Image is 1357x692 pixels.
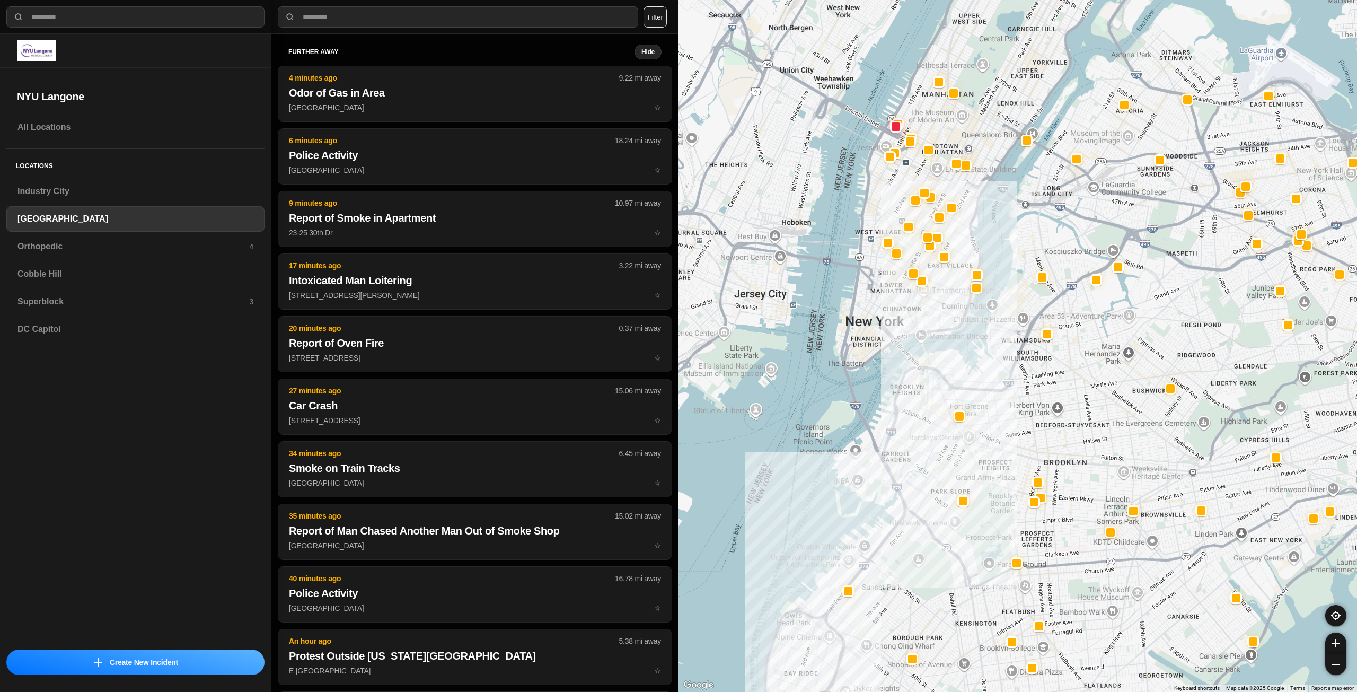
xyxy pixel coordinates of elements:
[289,511,615,521] p: 35 minutes ago
[6,179,265,204] a: Industry City
[654,229,661,237] span: star
[289,665,661,676] p: E [GEOGRAPHIC_DATA]
[615,511,661,521] p: 15.02 mi away
[644,6,667,28] button: Filter
[288,48,635,56] h5: further away
[619,636,661,646] p: 5.38 mi away
[654,416,661,425] span: star
[289,323,619,334] p: 20 minutes ago
[94,658,102,667] img: icon
[619,260,661,271] p: 3.22 mi away
[289,415,661,426] p: [STREET_ADDRESS]
[289,636,619,646] p: An hour ago
[289,336,661,351] h2: Report of Oven Fire
[619,323,661,334] p: 0.37 mi away
[1290,685,1305,691] a: Terms (opens in new tab)
[17,40,56,61] img: logo
[289,461,661,476] h2: Smoke on Train Tracks
[278,504,672,560] button: 35 minutes ago15.02 mi awayReport of Man Chased Another Man Out of Smoke Shop[GEOGRAPHIC_DATA]star
[615,573,661,584] p: 16.78 mi away
[278,416,672,425] a: 27 minutes ago15.06 mi awayCar Crash[STREET_ADDRESS]star
[654,667,661,675] span: star
[289,398,661,413] h2: Car Crash
[6,317,265,342] a: DC Capitol
[615,386,661,396] p: 15.06 mi away
[1325,633,1346,654] button: zoom-in
[1325,654,1346,675] button: zoom-out
[278,191,672,247] button: 9 minutes ago10.97 mi awayReport of Smoke in Apartment23-25 30th Drstar
[289,586,661,601] h2: Police Activity
[17,323,253,336] h3: DC Capitol
[289,649,661,663] h2: Protest Outside [US_STATE][GEOGRAPHIC_DATA]
[681,678,716,692] img: Google
[278,228,672,237] a: 9 minutes ago10.97 mi awayReport of Smoke in Apartment23-25 30th Drstar
[13,12,24,22] img: search
[289,540,661,551] p: [GEOGRAPHIC_DATA]
[6,115,265,140] a: All Locations
[289,198,615,208] p: 9 minutes ago
[110,657,178,668] p: Create New Incident
[6,650,265,675] button: iconCreate New Incident
[249,296,253,307] p: 3
[1332,660,1340,669] img: zoom-out
[615,198,661,208] p: 10.97 mi away
[1325,605,1346,626] button: recenter
[1226,685,1284,691] span: Map data ©2025 Google
[278,629,672,685] button: An hour ago5.38 mi awayProtest Outside [US_STATE][GEOGRAPHIC_DATA]E [GEOGRAPHIC_DATA]star
[17,295,249,308] h3: Superblock
[289,73,619,83] p: 4 minutes ago
[17,213,253,225] h3: [GEOGRAPHIC_DATA]
[641,48,655,56] small: Hide
[289,573,615,584] p: 40 minutes ago
[17,89,254,104] h2: NYU Langone
[1174,685,1220,692] button: Keyboard shortcuts
[654,604,661,612] span: star
[289,523,661,538] h2: Report of Man Chased Another Man Out of Smoke Shop
[654,541,661,550] span: star
[289,227,661,238] p: 23-25 30th Dr
[289,148,661,163] h2: Police Activity
[278,566,672,623] button: 40 minutes ago16.78 mi awayPolice Activity[GEOGRAPHIC_DATA]star
[278,603,672,612] a: 40 minutes ago16.78 mi awayPolice Activity[GEOGRAPHIC_DATA]star
[1311,685,1354,691] a: Report a map error
[289,386,615,396] p: 27 minutes ago
[289,260,619,271] p: 17 minutes ago
[289,211,661,225] h2: Report of Smoke in Apartment
[635,45,662,59] button: Hide
[278,478,672,487] a: 34 minutes ago6.45 mi awaySmoke on Train Tracks[GEOGRAPHIC_DATA]star
[278,541,672,550] a: 35 minutes ago15.02 mi awayReport of Man Chased Another Man Out of Smoke Shop[GEOGRAPHIC_DATA]star
[619,73,661,83] p: 9.22 mi away
[654,291,661,300] span: star
[289,273,661,288] h2: Intoxicated Man Loitering
[6,206,265,232] a: [GEOGRAPHIC_DATA]
[289,353,661,363] p: [STREET_ADDRESS]
[289,165,661,176] p: [GEOGRAPHIC_DATA]
[278,316,672,372] button: 20 minutes ago0.37 mi awayReport of Oven Fire[STREET_ADDRESS]star
[249,241,253,252] p: 4
[17,240,249,253] h3: Orthopedic
[278,353,672,362] a: 20 minutes ago0.37 mi awayReport of Oven Fire[STREET_ADDRESS]star
[17,185,253,198] h3: Industry City
[278,253,672,310] button: 17 minutes ago3.22 mi awayIntoxicated Man Loitering[STREET_ADDRESS][PERSON_NAME]star
[615,135,661,146] p: 18.24 mi away
[278,666,672,675] a: An hour ago5.38 mi awayProtest Outside [US_STATE][GEOGRAPHIC_DATA]E [GEOGRAPHIC_DATA]star
[278,66,672,122] button: 4 minutes ago9.22 mi awayOdor of Gas in Area[GEOGRAPHIC_DATA]star
[278,379,672,435] button: 27 minutes ago15.06 mi awayCar Crash[STREET_ADDRESS]star
[289,448,619,459] p: 34 minutes ago
[654,354,661,362] span: star
[289,135,615,146] p: 6 minutes ago
[654,103,661,112] span: star
[6,234,265,259] a: Orthopedic4
[278,291,672,300] a: 17 minutes ago3.22 mi awayIntoxicated Man Loitering[STREET_ADDRESS][PERSON_NAME]star
[681,678,716,692] a: Open this area in Google Maps (opens a new window)
[278,103,672,112] a: 4 minutes ago9.22 mi awayOdor of Gas in Area[GEOGRAPHIC_DATA]star
[289,290,661,301] p: [STREET_ADDRESS][PERSON_NAME]
[289,85,661,100] h2: Odor of Gas in Area
[289,478,661,488] p: [GEOGRAPHIC_DATA]
[6,149,265,179] h5: Locations
[278,128,672,185] button: 6 minutes ago18.24 mi awayPolice Activity[GEOGRAPHIC_DATA]star
[1331,611,1341,620] img: recenter
[6,261,265,287] a: Cobble Hill
[619,448,661,459] p: 6.45 mi away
